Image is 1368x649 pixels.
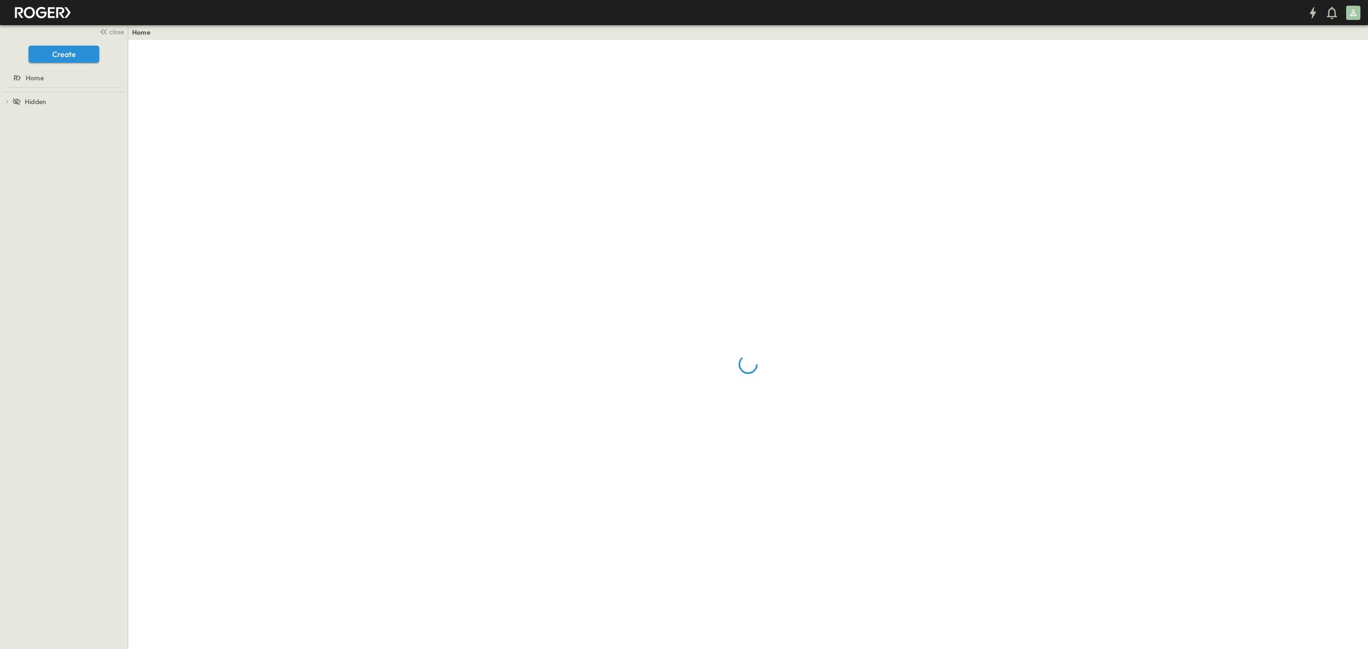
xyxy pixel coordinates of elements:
button: close [95,25,126,38]
nav: breadcrumbs [132,28,156,37]
span: Home [26,73,44,83]
a: Home [132,28,151,37]
button: Create [28,46,99,63]
a: Home [2,71,124,85]
span: close [109,27,124,37]
span: Hidden [25,97,46,106]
